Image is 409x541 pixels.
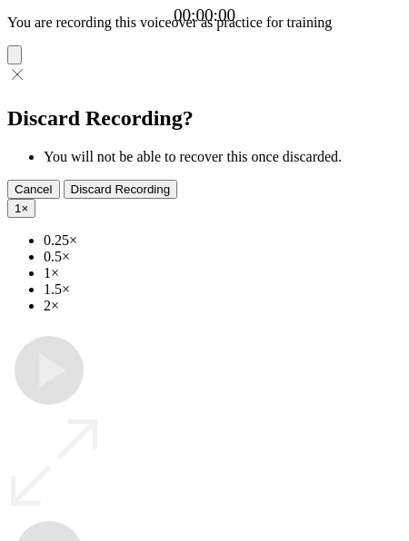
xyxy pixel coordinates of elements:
li: 1× [44,265,402,281]
li: 0.25× [44,232,402,249]
li: 0.5× [44,249,402,265]
li: You will not be able to recover this once discarded. [44,149,402,165]
button: 1× [7,199,35,218]
button: Cancel [7,180,60,199]
p: You are recording this voiceover as practice for training [7,15,402,31]
li: 2× [44,298,402,314]
span: 1 [15,202,21,215]
button: Discard Recording [64,180,178,199]
li: 1.5× [44,281,402,298]
a: 00:00:00 [174,5,235,25]
h2: Discard Recording? [7,106,402,131]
